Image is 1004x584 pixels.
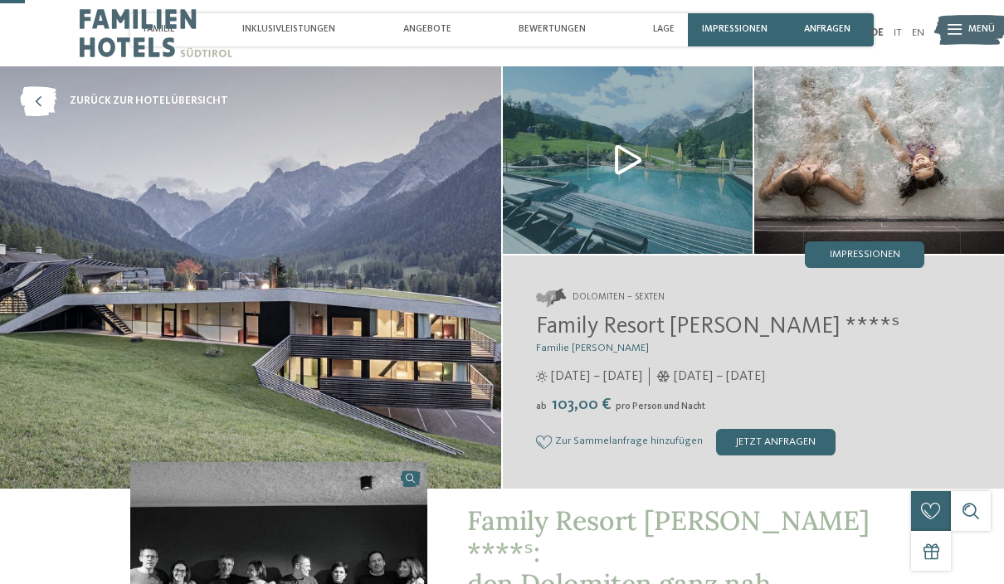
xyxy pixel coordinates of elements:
[551,367,642,386] span: [DATE] – [DATE]
[894,27,902,38] a: IT
[830,250,900,260] span: Impressionen
[912,27,924,38] a: EN
[754,66,1004,254] img: Unser Familienhotel in Sexten, euer Urlaubszuhause in den Dolomiten
[70,94,228,109] span: zurück zur Hotelübersicht
[555,436,703,447] span: Zur Sammelanfrage hinzufügen
[20,86,228,116] a: zurück zur Hotelübersicht
[548,397,614,413] span: 103,00 €
[536,315,899,338] span: Family Resort [PERSON_NAME] ****ˢ
[536,401,547,411] span: ab
[536,343,649,353] span: Familie [PERSON_NAME]
[573,291,665,304] span: Dolomiten – Sexten
[674,367,765,386] span: [DATE] – [DATE]
[536,371,548,382] i: Öffnungszeiten im Sommer
[656,371,670,382] i: Öffnungszeiten im Winter
[716,429,836,455] div: jetzt anfragen
[968,23,995,36] span: Menü
[870,27,884,38] a: DE
[616,401,705,411] span: pro Person und Nacht
[503,66,753,254] img: Unser Familienhotel in Sexten, euer Urlaubszuhause in den Dolomiten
